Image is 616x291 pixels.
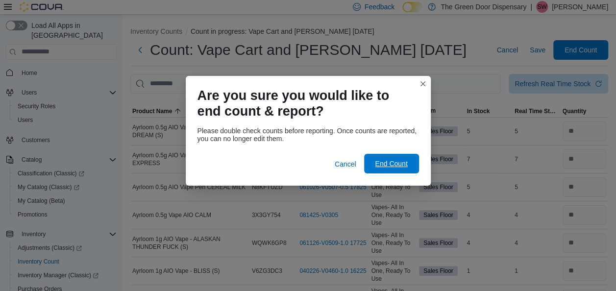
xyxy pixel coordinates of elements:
[364,154,419,173] button: End Count
[331,154,360,174] button: Cancel
[335,159,356,169] span: Cancel
[375,159,407,169] span: End Count
[197,88,411,119] h1: Are you sure you would like to end count & report?
[197,127,419,143] div: Please double check counts before reporting. Once counts are reported, you can no longer edit them.
[417,78,429,90] button: Closes this modal window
